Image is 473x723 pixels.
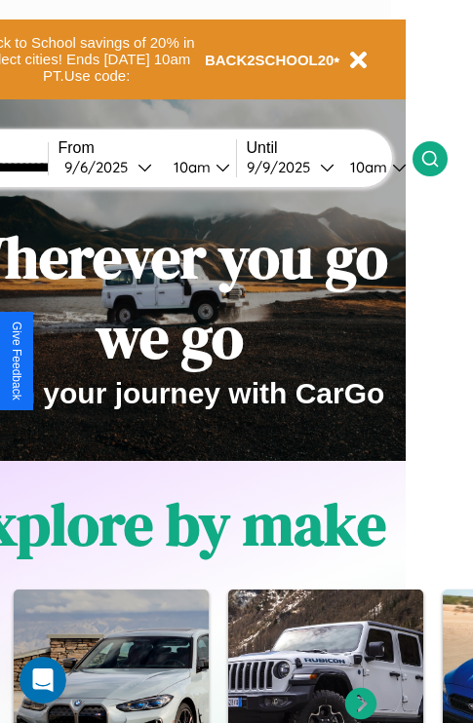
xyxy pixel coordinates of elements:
button: 10am [335,157,413,177]
div: 9 / 9 / 2025 [247,158,320,176]
div: 9 / 6 / 2025 [64,158,138,176]
iframe: Intercom live chat [20,657,66,704]
label: From [59,139,236,157]
button: 10am [158,157,236,177]
button: 9/6/2025 [59,157,158,177]
b: BACK2SCHOOL20 [205,52,335,68]
div: 10am [164,158,216,176]
div: Give Feedback [10,322,23,400]
div: 10am [340,158,392,176]
label: Until [247,139,413,157]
